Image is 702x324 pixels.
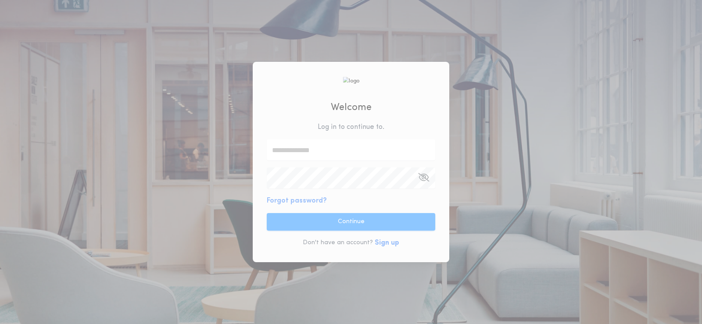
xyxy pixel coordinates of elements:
[375,238,399,248] button: Sign up
[303,239,373,247] p: Don't have an account?
[267,213,435,231] button: Continue
[331,100,372,115] h2: Welcome
[343,77,359,85] img: logo
[318,122,384,132] p: Log in to continue to .
[267,196,327,206] button: Forgot password?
